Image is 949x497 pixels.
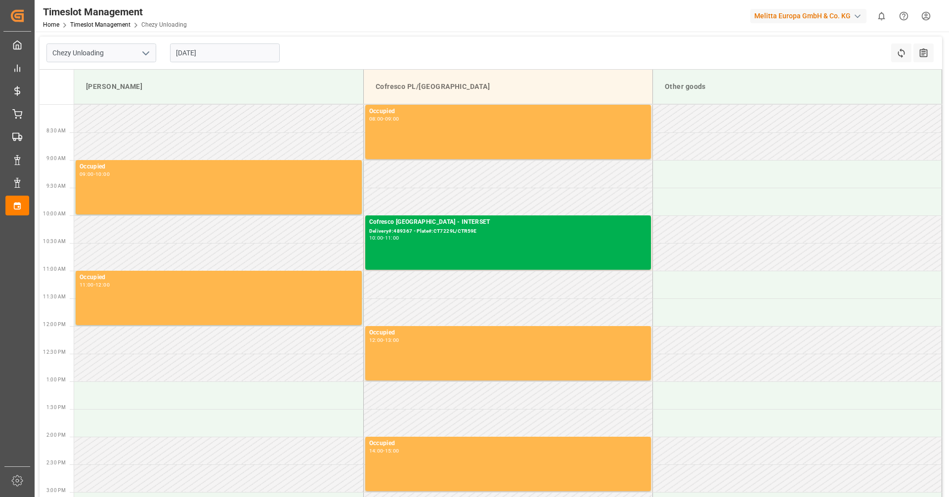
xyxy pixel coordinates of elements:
[43,322,66,327] span: 12:00 PM
[385,449,399,453] div: 15:00
[369,107,647,117] div: Occupied
[383,338,385,342] div: -
[385,117,399,121] div: 09:00
[661,78,934,96] div: Other goods
[385,338,399,342] div: 13:00
[94,283,95,287] div: -
[369,217,647,227] div: Cofresco [GEOGRAPHIC_DATA] - INTERSET
[46,405,66,410] span: 1:30 PM
[369,117,384,121] div: 08:00
[46,128,66,133] span: 8:30 AM
[893,5,915,27] button: Help Center
[95,283,110,287] div: 12:00
[46,156,66,161] span: 9:00 AM
[43,21,59,28] a: Home
[82,78,355,96] div: [PERSON_NAME]
[870,5,893,27] button: show 0 new notifications
[750,6,870,25] button: Melitta Europa GmbH & Co. KG
[369,227,647,236] div: Delivery#:489367 - Plate#:CT7229L/CTR59E
[43,349,66,355] span: 12:30 PM
[383,449,385,453] div: -
[43,266,66,272] span: 11:00 AM
[138,45,153,61] button: open menu
[46,43,156,62] input: Type to search/select
[43,294,66,299] span: 11:30 AM
[80,273,358,283] div: Occupied
[750,9,866,23] div: Melitta Europa GmbH & Co. KG
[383,117,385,121] div: -
[369,439,647,449] div: Occupied
[94,172,95,176] div: -
[46,183,66,189] span: 9:30 AM
[46,377,66,382] span: 1:00 PM
[70,21,130,28] a: Timeslot Management
[369,328,647,338] div: Occupied
[383,236,385,240] div: -
[369,236,384,240] div: 10:00
[170,43,280,62] input: DD-MM-YYYY
[43,4,187,19] div: Timeslot Management
[80,283,94,287] div: 11:00
[46,460,66,465] span: 2:30 PM
[372,78,645,96] div: Cofresco PL/[GEOGRAPHIC_DATA]
[43,239,66,244] span: 10:30 AM
[369,338,384,342] div: 12:00
[46,488,66,493] span: 3:00 PM
[80,162,358,172] div: Occupied
[80,172,94,176] div: 09:00
[46,432,66,438] span: 2:00 PM
[369,449,384,453] div: 14:00
[95,172,110,176] div: 10:00
[385,236,399,240] div: 11:00
[43,211,66,216] span: 10:00 AM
